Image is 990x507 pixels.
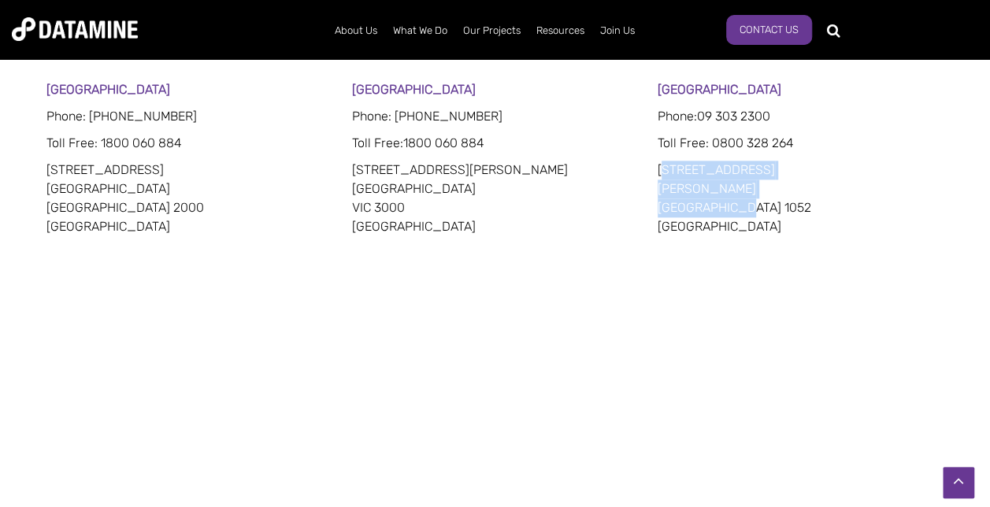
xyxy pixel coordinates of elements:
span: 09 303 2300 [697,109,770,124]
span: Toll Free: 0800 328 264 [658,135,794,150]
a: What We Do [385,10,455,51]
a: Resources [528,10,592,51]
a: Contact Us [726,15,812,45]
span: Phone: [PHONE_NUMBER] [46,109,197,124]
strong: [GEOGRAPHIC_DATA] [352,82,476,97]
a: Join Us [592,10,643,51]
p: [STREET_ADDRESS] [PERSON_NAME] [GEOGRAPHIC_DATA] 1052 [GEOGRAPHIC_DATA] [658,161,944,236]
img: Datamine [12,17,138,41]
strong: [GEOGRAPHIC_DATA] [46,82,170,97]
strong: [GEOGRAPHIC_DATA] [658,82,781,97]
p: 1800 060 884 [352,134,639,153]
a: About Us [327,10,385,51]
a: Our Projects [455,10,528,51]
p: [STREET_ADDRESS][PERSON_NAME] [GEOGRAPHIC_DATA] VIC 3000 [GEOGRAPHIC_DATA] [352,161,639,236]
p: : 1800 060 884 [46,134,333,153]
span: Phone: [PHONE_NUMBER] [352,109,502,124]
span: Toll Free: [352,135,403,150]
p: [STREET_ADDRESS] [GEOGRAPHIC_DATA] [GEOGRAPHIC_DATA] 2000 [GEOGRAPHIC_DATA] [46,161,333,236]
p: Phone: [658,107,944,126]
span: Toll Free [46,135,95,150]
